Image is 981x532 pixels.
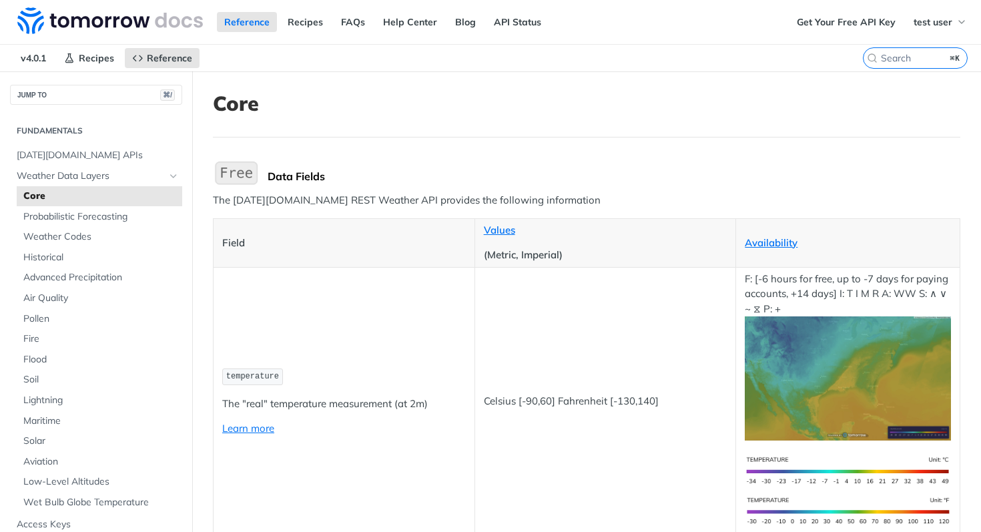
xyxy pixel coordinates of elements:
a: Values [484,224,515,236]
a: Probabilistic Forecasting [17,207,182,227]
p: (Metric, Imperial) [484,248,727,263]
span: Reference [147,52,192,64]
a: Help Center [376,12,444,32]
span: Weather Codes [23,230,179,244]
a: Recipes [57,48,121,68]
span: Core [23,190,179,203]
span: Maritime [23,415,179,428]
span: Probabilistic Forecasting [23,210,179,224]
a: Lightning [17,390,182,411]
a: Reference [217,12,277,32]
span: [DATE][DOMAIN_NAME] APIs [17,149,179,162]
p: The "real" temperature measurement (at 2m) [222,396,466,412]
p: Celsius [-90,60] Fahrenheit [-130,140] [484,394,727,409]
a: Advanced Precipitation [17,268,182,288]
a: API Status [486,12,549,32]
p: The [DATE][DOMAIN_NAME] REST Weather API provides the following information [213,193,960,208]
button: Hide subpages for Weather Data Layers [168,171,179,182]
kbd: ⌘K [947,51,964,65]
a: Maritime [17,411,182,431]
button: JUMP TO⌘/ [10,85,182,105]
p: F: [-6 hours for free, up to -7 days for paying accounts, +14 days] I: T I M R A: WW S: ∧ ∨ ~ ⧖ P: + [745,272,951,441]
button: test user [906,12,974,32]
a: Blog [448,12,483,32]
span: Expand image [745,504,951,517]
svg: Search [867,53,878,63]
span: Pollen [23,312,179,326]
a: FAQs [334,12,372,32]
a: Pollen [17,309,182,329]
span: Flood [23,353,179,366]
a: Soil [17,370,182,390]
span: v4.0.1 [13,48,53,68]
span: Aviation [23,455,179,469]
a: Weather Codes [17,227,182,247]
span: temperature [226,372,279,381]
span: Recipes [79,52,114,64]
span: Soil [23,373,179,386]
span: ⌘/ [160,89,175,101]
a: Solar [17,431,182,451]
a: Fire [17,329,182,349]
a: Recipes [280,12,330,32]
div: Data Fields [268,170,960,183]
span: Low-Level Altitudes [23,475,179,489]
a: Weather Data LayersHide subpages for Weather Data Layers [10,166,182,186]
img: Tomorrow.io Weather API Docs [17,7,203,34]
a: [DATE][DOMAIN_NAME] APIs [10,146,182,166]
p: Field [222,236,466,251]
h1: Core [213,91,960,115]
a: Historical [17,248,182,268]
a: Get Your Free API Key [789,12,903,32]
h2: Fundamentals [10,125,182,137]
span: Historical [23,251,179,264]
span: Lightning [23,394,179,407]
span: Expand image [745,371,951,384]
span: Access Keys [17,518,179,531]
a: Flood [17,350,182,370]
span: test user [914,16,952,28]
a: Low-Level Altitudes [17,472,182,492]
a: Learn more [222,422,274,435]
span: Wet Bulb Globe Temperature [23,496,179,509]
span: Advanced Precipitation [23,271,179,284]
a: Aviation [17,452,182,472]
a: Reference [125,48,200,68]
a: Availability [745,236,797,249]
a: Air Quality [17,288,182,308]
span: Expand image [745,463,951,476]
a: Wet Bulb Globe Temperature [17,493,182,513]
span: Solar [23,435,179,448]
span: Air Quality [23,292,179,305]
span: Fire [23,332,179,346]
a: Core [17,186,182,206]
span: Weather Data Layers [17,170,165,183]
